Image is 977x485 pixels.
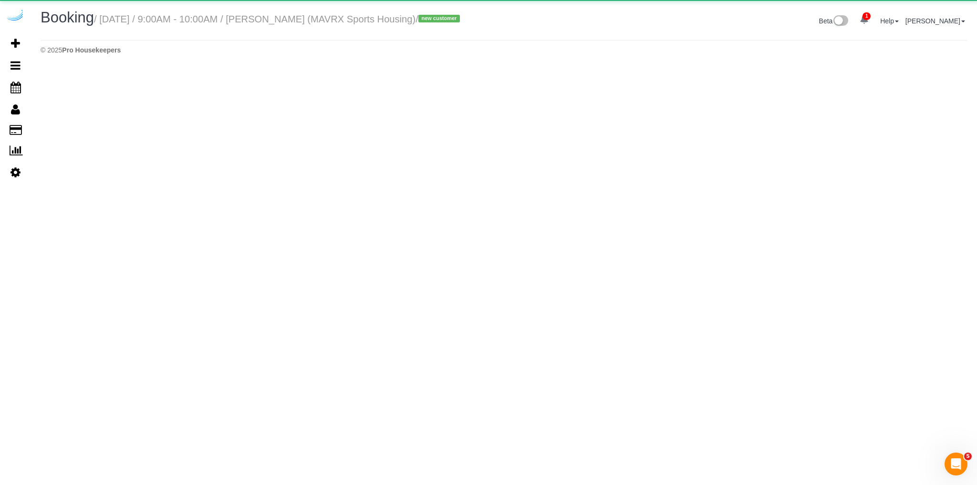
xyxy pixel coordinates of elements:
a: [PERSON_NAME] [905,17,965,25]
span: new customer [418,15,460,22]
strong: Pro Housekeepers [62,46,121,54]
div: © 2025 [41,45,967,55]
a: 1 [855,10,873,31]
span: / [416,14,463,24]
a: Beta [819,17,849,25]
iframe: Intercom live chat [945,453,967,475]
img: Automaid Logo [6,10,25,23]
img: New interface [832,15,848,28]
small: / [DATE] / 9:00AM - 10:00AM / [PERSON_NAME] (MAVRX Sports Housing) [94,14,463,24]
a: Help [880,17,899,25]
span: 1 [863,12,871,20]
span: Booking [41,9,94,26]
span: 5 [964,453,972,460]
